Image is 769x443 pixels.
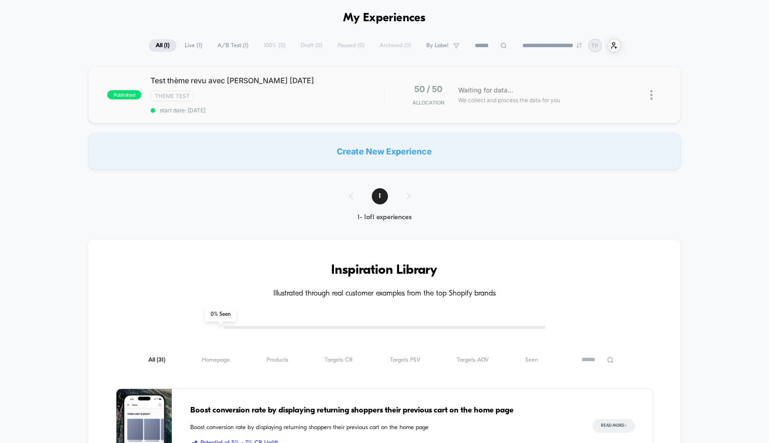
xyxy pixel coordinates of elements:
[372,188,388,204] span: 1
[178,39,209,52] span: Live ( 1 )
[414,84,442,94] span: 50 / 50
[190,405,574,417] span: Boost conversion rate by displaying returning shoppers their previous cart on the home page
[116,289,653,298] h4: Illustrated through real customer examples from the top Shopify brands
[116,263,653,278] h3: Inspiration Library
[190,423,574,432] span: Boost conversion rate by displaying returning shoppers their previous cart on the home page
[650,90,653,100] img: close
[185,99,207,122] button: Play, NEW DEMO 2025-VEED.mp4
[260,204,282,214] div: Current time
[157,357,165,363] span: ( 31 )
[202,357,230,363] span: Homepage
[107,90,141,99] span: published
[149,39,176,52] span: All ( 1 )
[151,91,194,101] span: Theme Test
[151,76,384,85] span: Test thème revu avec [PERSON_NAME] [DATE]
[340,214,429,221] div: 1 - 1 of 1 experiences
[326,205,353,214] input: Volume
[343,12,426,25] h1: My Experiences
[593,419,635,433] button: Read More>
[283,204,308,214] div: Duration
[205,308,236,321] span: 0 % Seen
[412,99,444,106] span: Allocation
[7,189,387,198] input: Seek
[5,202,19,216] button: Play, NEW DEMO 2025-VEED.mp4
[576,43,582,48] img: end
[458,96,560,105] span: We collect and process the data for you
[390,357,420,363] span: Targets PSV
[457,357,489,363] span: Targets AOV
[525,357,538,363] span: Seen
[88,133,680,170] div: Create New Experience
[151,107,384,114] span: start date: [DATE]
[325,357,353,363] span: Targets CR
[458,85,513,95] span: Waiting for data...
[266,357,288,363] span: Products
[148,357,165,363] span: All
[426,42,448,49] span: By Label
[591,42,599,49] p: TP
[211,39,255,52] span: A/B Test ( 1 )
